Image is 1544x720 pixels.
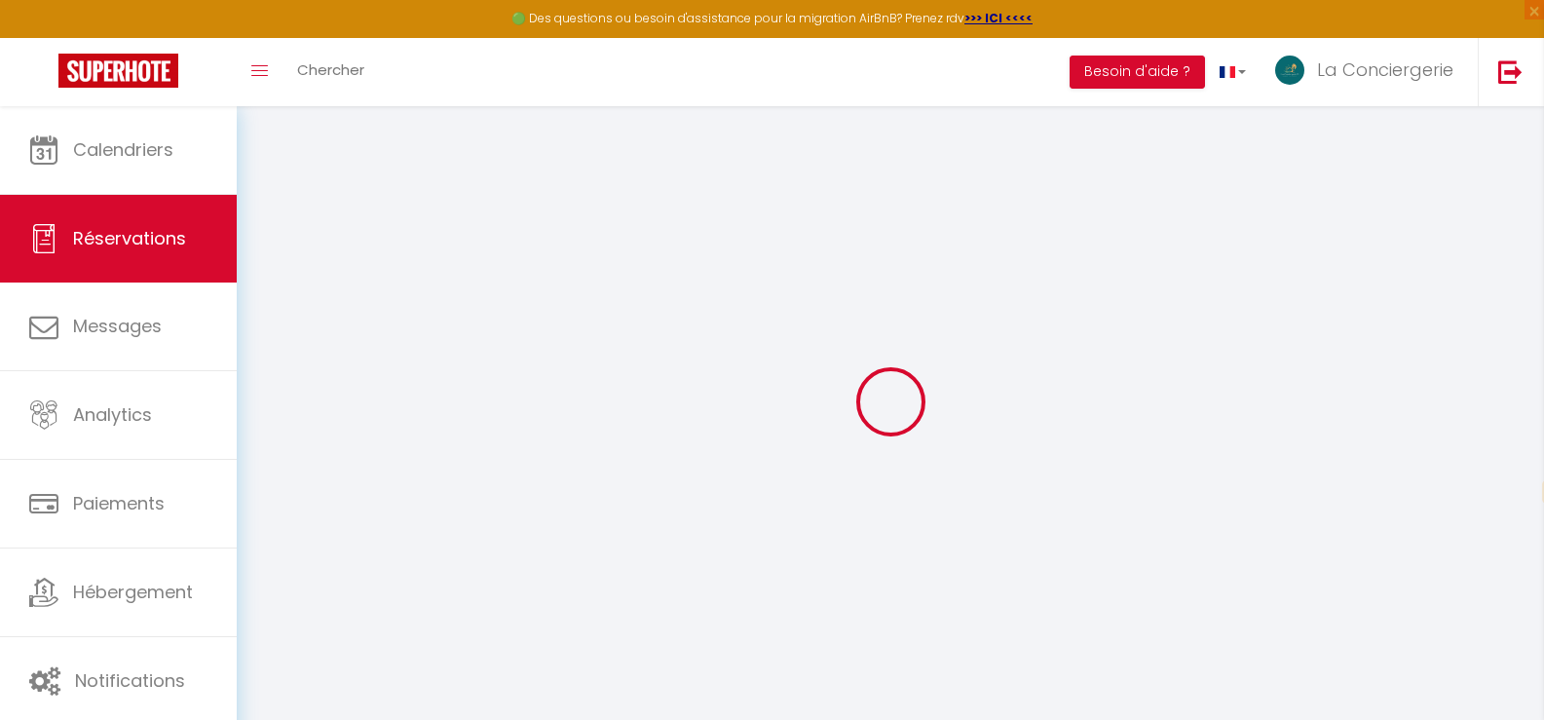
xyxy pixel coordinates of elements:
[1317,57,1453,82] span: La Conciergerie
[964,10,1033,26] a: >>> ICI <<<<
[73,491,165,515] span: Paiements
[297,59,364,80] span: Chercher
[73,580,193,604] span: Hébergement
[58,54,178,88] img: Super Booking
[1261,38,1478,106] a: ... La Conciergerie
[73,226,186,250] span: Réservations
[1498,59,1523,84] img: logout
[75,668,185,693] span: Notifications
[1070,56,1205,89] button: Besoin d'aide ?
[73,137,173,162] span: Calendriers
[282,38,379,106] a: Chercher
[1275,56,1304,85] img: ...
[73,402,152,427] span: Analytics
[73,314,162,338] span: Messages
